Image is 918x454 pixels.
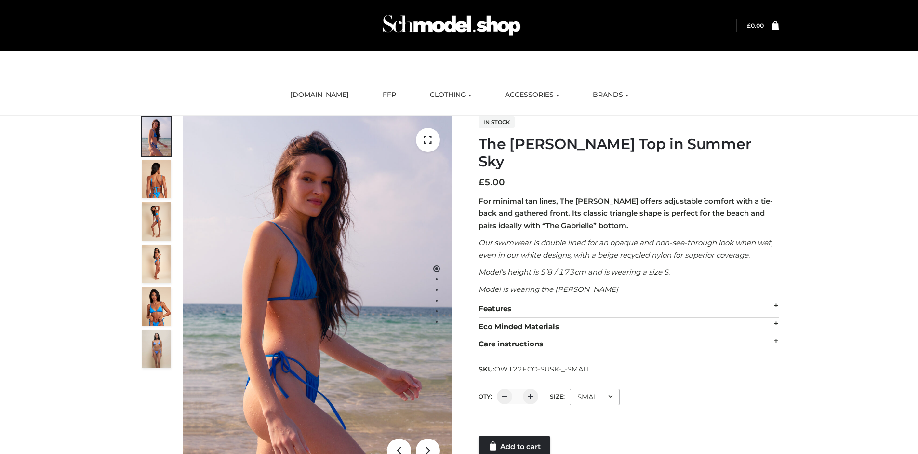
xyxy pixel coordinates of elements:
[479,300,779,318] div: Features
[142,117,171,156] img: 1.Alex-top_SS-1_4464b1e7-c2c9-4e4b-a62c-58381cd673c0-1.jpg
[498,84,566,106] a: ACCESSORIES
[479,267,670,276] em: Model’s height is 5’8 / 173cm and is wearing a size S.
[375,84,403,106] a: FFP
[142,287,171,326] img: 2.Alex-top_CN-1-1-2.jpg
[585,84,636,106] a: BRANDS
[479,136,779,170] h1: The [PERSON_NAME] Top in Summer Sky
[479,177,505,188] bdi: 5.00
[479,116,515,128] span: In stock
[479,238,772,260] em: Our swimwear is double lined for an opaque and non-see-through look when wet, even in our white d...
[283,84,356,106] a: [DOMAIN_NAME]
[379,6,524,44] img: Schmodel Admin 964
[479,363,592,375] span: SKU:
[423,84,479,106] a: CLOTHING
[747,22,764,29] bdi: 0.00
[479,393,492,400] label: QTY:
[142,330,171,368] img: SSVC.jpg
[479,177,484,188] span: £
[142,202,171,241] img: 4.Alex-top_CN-1-1-2.jpg
[550,393,565,400] label: Size:
[479,196,773,230] strong: For minimal tan lines, The [PERSON_NAME] offers adjustable comfort with a tie-back and gathered f...
[494,365,591,373] span: OW122ECO-SUSK-_-SMALL
[747,22,751,29] span: £
[142,160,171,198] img: 5.Alex-top_CN-1-1_1-1.jpg
[570,389,620,405] div: SMALL
[479,335,779,353] div: Care instructions
[479,318,779,336] div: Eco Minded Materials
[747,22,764,29] a: £0.00
[142,245,171,283] img: 3.Alex-top_CN-1-1-2.jpg
[479,285,618,294] em: Model is wearing the [PERSON_NAME]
